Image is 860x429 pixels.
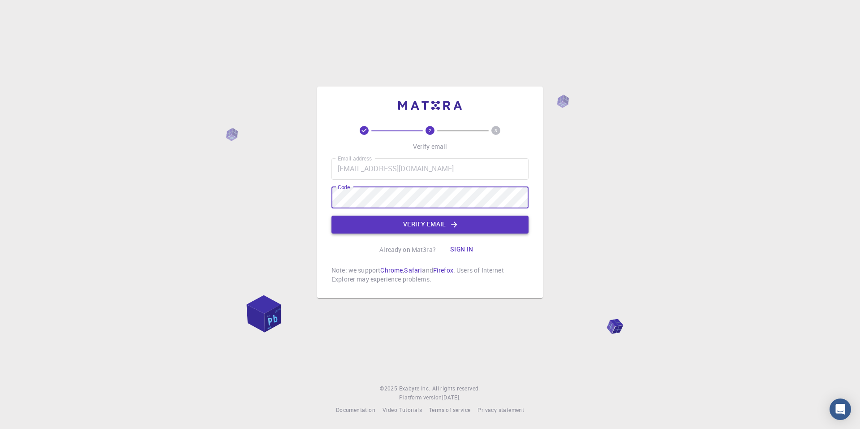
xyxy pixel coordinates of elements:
a: Documentation [336,406,375,415]
span: Terms of service [429,406,470,413]
p: Already on Mat3ra? [379,245,436,254]
a: Safari [404,266,422,274]
span: Video Tutorials [383,406,422,413]
label: Code [338,183,350,191]
span: © 2025 [380,384,399,393]
span: Documentation [336,406,375,413]
span: All rights reserved. [432,384,480,393]
button: Verify email [331,216,529,234]
a: [DATE]. [442,393,461,402]
a: Chrome [380,266,403,274]
p: Verify email [413,142,447,151]
a: Terms of service [429,406,470,415]
a: Video Tutorials [383,406,422,415]
div: Open Intercom Messenger [830,399,851,420]
span: Exabyte Inc. [399,385,430,392]
span: Privacy statement [477,406,524,413]
p: Note: we support , and . Users of Internet Explorer may experience problems. [331,266,529,284]
text: 2 [429,127,431,134]
button: Sign in [443,241,481,259]
label: Email address [338,155,372,162]
a: Exabyte Inc. [399,384,430,393]
a: Privacy statement [477,406,524,415]
text: 3 [494,127,497,134]
span: [DATE] . [442,394,461,401]
a: Firefox [433,266,453,274]
span: Platform version [399,393,442,402]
